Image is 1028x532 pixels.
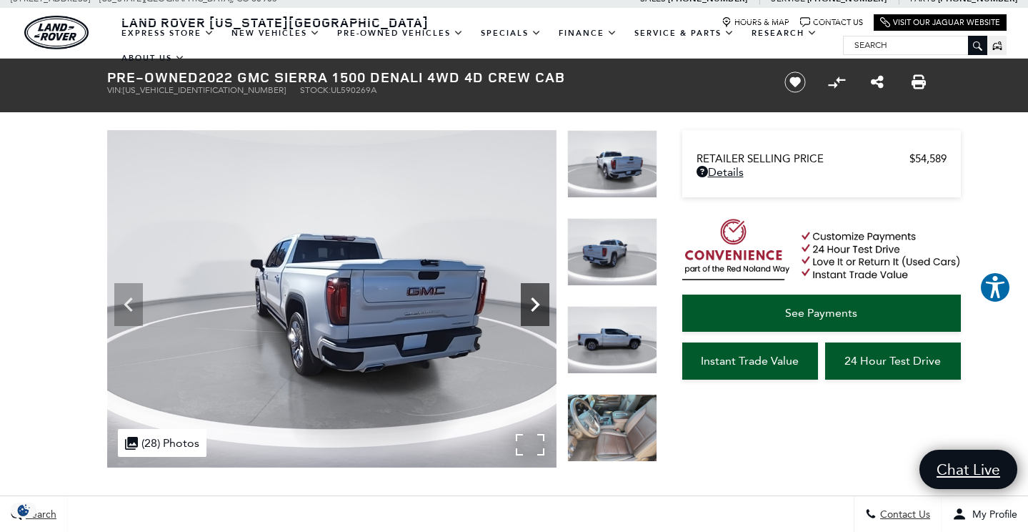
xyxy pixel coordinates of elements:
[779,71,811,94] button: Save vehicle
[107,69,761,85] h1: 2022 GMC Sierra 1500 Denali 4WD 4D Crew Cab
[113,21,223,46] a: EXPRESS STORE
[7,503,40,518] div: Privacy Settings
[331,85,376,95] span: UL590269A
[909,152,947,165] span: $54,589
[329,21,472,46] a: Pre-Owned Vehicles
[871,74,884,91] a: Share this Pre-Owned 2022 GMC Sierra 1500 Denali 4WD 4D Crew Cab
[682,295,961,332] a: See Payments
[223,21,329,46] a: New Vehicles
[107,67,199,87] strong: Pre-Owned
[825,343,961,380] a: 24 Hour Test Drive
[979,272,1011,306] aside: Accessibility Help Desk
[942,496,1028,532] button: Open user profile menu
[24,16,89,49] a: land-rover
[682,343,818,380] a: Instant Trade Value
[743,21,826,46] a: Research
[722,17,789,28] a: Hours & Map
[844,354,941,368] span: 24 Hour Test Drive
[697,165,947,179] a: Details
[785,306,857,320] span: See Payments
[113,14,437,31] a: Land Rover [US_STATE][GEOGRAPHIC_DATA]
[826,72,847,93] button: Compare Vehicle
[550,21,626,46] a: Finance
[567,130,657,198] img: Used 2022 White Frost Tricoat GMC Denali image 7
[626,21,743,46] a: Service & Parts
[697,152,909,165] span: Retailer Selling Price
[123,85,286,95] span: [US_VEHICLE_IDENTIFICATION_NUMBER]
[701,354,799,368] span: Instant Trade Value
[800,17,863,28] a: Contact Us
[521,283,549,326] div: Next
[472,21,550,46] a: Specials
[880,17,1000,28] a: Visit Our Jaguar Website
[697,152,947,165] a: Retailer Selling Price $54,589
[967,508,1017,521] span: My Profile
[979,272,1011,303] button: Explore your accessibility options
[113,46,194,71] a: About Us
[113,21,843,71] nav: Main Navigation
[300,85,331,95] span: Stock:
[114,283,143,326] div: Previous
[121,14,429,31] span: Land Rover [US_STATE][GEOGRAPHIC_DATA]
[118,429,206,457] div: (28) Photos
[107,130,557,468] img: Used 2022 White Frost Tricoat GMC Denali image 7
[912,74,926,91] a: Print this Pre-Owned 2022 GMC Sierra 1500 Denali 4WD 4D Crew Cab
[24,16,89,49] img: Land Rover
[567,218,657,286] img: Used 2022 White Frost Tricoat GMC Denali image 8
[567,306,657,374] img: Used 2022 White Frost Tricoat GMC Denali image 9
[929,460,1007,479] span: Chat Live
[567,394,657,462] img: Used 2022 White Frost Tricoat GMC Denali image 10
[877,508,930,521] span: Contact Us
[107,85,123,95] span: VIN:
[919,450,1017,489] a: Chat Live
[844,36,987,54] input: Search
